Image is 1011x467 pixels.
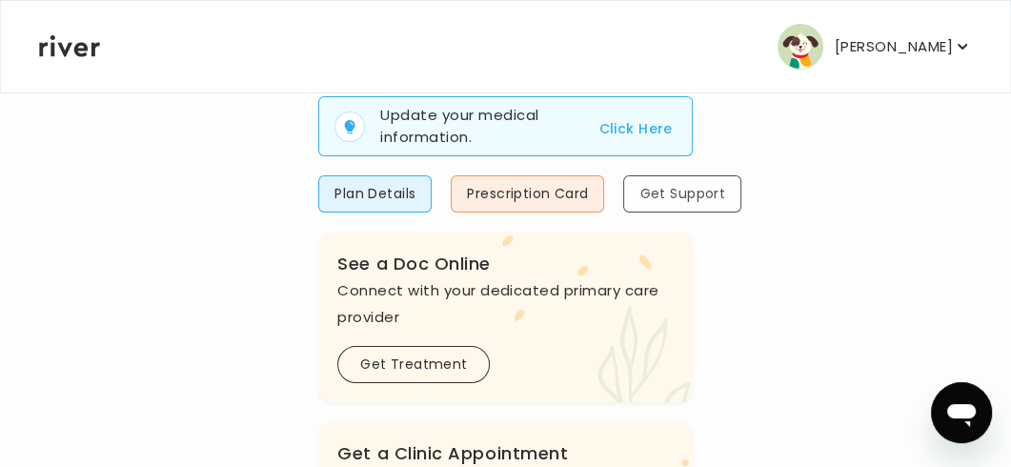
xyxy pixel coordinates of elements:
p: [PERSON_NAME] [835,33,953,60]
button: Prescription Card [451,175,604,213]
h3: See a Doc Online [337,251,673,277]
button: Get Support [623,175,741,213]
h3: Get a Clinic Appointment [337,440,673,467]
iframe: Button to launch messaging window [931,382,992,443]
img: user avatar [778,24,823,70]
p: Connect with your dedicated primary care provider [337,277,673,331]
button: Plan Details [318,175,432,213]
button: Get Treatment [337,346,490,383]
button: Click Here [598,117,672,140]
button: user avatar[PERSON_NAME] [778,24,972,70]
p: Update your medical information. [380,105,576,148]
